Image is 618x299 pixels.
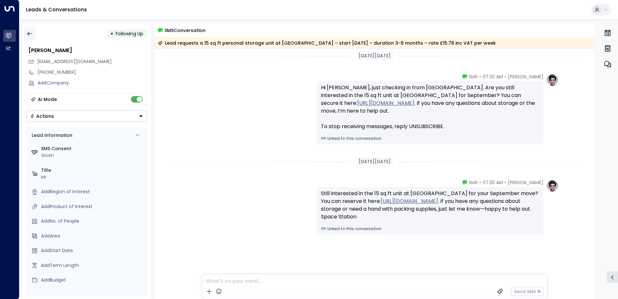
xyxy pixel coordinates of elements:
div: AddProduct of Interest [41,203,144,210]
div: AddCompany [37,80,147,86]
span: Following Up [116,30,143,37]
span: SMS Conversation [165,27,206,34]
div: [PERSON_NAME] [28,47,147,54]
label: SMS Consent [41,145,144,152]
div: Actions [30,113,54,119]
div: AddTerm Length [41,262,144,269]
div: Hi [PERSON_NAME], just checking in from [GEOGRAPHIC_DATA]. Are you still interested in the 15 sq ... [321,84,539,130]
span: SMS [469,179,478,186]
div: Still interested in the 15 sq ft unit at [GEOGRAPHIC_DATA] for your September move? You can reser... [321,190,539,221]
span: 07:30 AM [483,179,503,186]
div: [DATE][DATE] [356,157,393,166]
span: rishi_handa@hotmail.com [37,58,112,65]
a: [URL][DOMAIN_NAME] [381,197,438,205]
div: Given [41,152,144,159]
div: AddArea [41,233,144,239]
span: 07:30 AM [483,73,503,80]
div: AddRegion of Interest [41,188,144,195]
a: Linked to this conversation [321,136,539,141]
span: • [505,73,506,80]
div: • [110,28,113,39]
label: Title [41,167,144,174]
div: AddNo. of People [41,218,144,225]
button: Actions [27,110,147,122]
img: profile-logo.png [546,73,559,86]
div: Mr [41,174,144,181]
span: • [479,179,481,186]
span: • [479,73,481,80]
a: [URL][DOMAIN_NAME] [357,99,414,107]
span: [EMAIL_ADDRESS][DOMAIN_NAME] [37,58,112,65]
span: • [505,179,506,186]
span: [PERSON_NAME] [508,73,543,80]
div: AddBudget [41,277,144,283]
div: Lead requests a 15 sq ft personal storage unit at [GEOGRAPHIC_DATA] – start [DATE] – duration 3-6... [158,40,496,46]
div: [PHONE_NUMBER] [37,69,147,76]
span: SMS [469,73,478,80]
label: Source [41,292,144,298]
img: profile-logo.png [546,179,559,192]
div: [DATE][DATE] [356,51,393,61]
div: AI Mode [38,96,57,103]
div: Lead Information [29,132,72,139]
div: Button group with a nested menu [27,110,147,122]
a: Leads & Conversations [26,6,87,13]
a: Linked to this conversation [321,226,539,232]
span: [PERSON_NAME] [508,179,543,186]
div: AddStart Date [41,247,144,254]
